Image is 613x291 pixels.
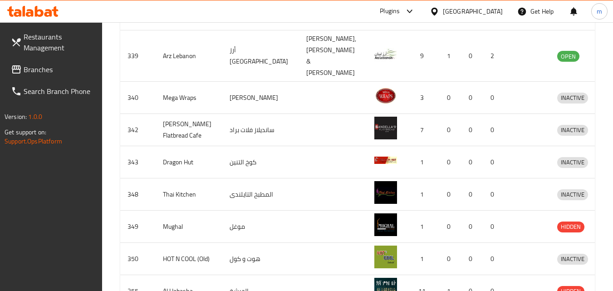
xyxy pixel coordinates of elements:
img: Mega Wraps [374,84,397,107]
td: كوخ التنين [222,146,299,178]
td: 0 [483,82,505,114]
td: موغل [222,211,299,243]
td: 0 [440,178,461,211]
td: 0 [440,146,461,178]
a: Branches [4,59,103,80]
td: 0 [483,146,505,178]
td: 1 [408,211,440,243]
td: 340 [120,82,156,114]
span: m [597,6,602,16]
td: 0 [461,114,483,146]
td: 1 [408,146,440,178]
a: Restaurants Management [4,26,103,59]
td: 1 [408,243,440,275]
span: INACTIVE [557,189,588,200]
td: 9 [408,30,440,82]
span: HIDDEN [557,222,584,232]
div: INACTIVE [557,125,588,136]
span: Restaurants Management [24,31,95,53]
td: أرز [GEOGRAPHIC_DATA] [222,30,299,82]
img: Sandella's Flatbread Cafe [374,117,397,139]
td: 0 [440,114,461,146]
td: 0 [440,82,461,114]
span: Branches [24,64,95,75]
td: 349 [120,211,156,243]
td: 0 [483,178,505,211]
a: Search Branch Phone [4,80,103,102]
span: Get support on: [5,126,46,138]
td: 1 [408,178,440,211]
img: Dragon Hut [374,149,397,172]
td: Thai Kitchen [156,178,222,211]
td: 342 [120,114,156,146]
td: Mega Wraps [156,82,222,114]
td: 0 [461,211,483,243]
td: 0 [483,211,505,243]
img: HOT N COOL (Old) [374,246,397,268]
td: Arz Lebanon [156,30,222,82]
td: Dragon Hut [156,146,222,178]
div: [GEOGRAPHIC_DATA] [443,6,503,16]
td: [PERSON_NAME] Flatbread Cafe [156,114,222,146]
span: INACTIVE [557,125,588,135]
td: 0 [461,243,483,275]
td: 0 [440,243,461,275]
td: 0 [461,30,483,82]
div: INACTIVE [557,157,588,168]
img: Mughal [374,213,397,236]
td: 350 [120,243,156,275]
div: Plugins [380,6,400,17]
td: 348 [120,178,156,211]
a: Support.OpsPlatform [5,135,62,147]
span: INACTIVE [557,254,588,264]
td: 7 [408,114,440,146]
img: Thai Kitchen [374,181,397,204]
span: 1.0.0 [28,111,42,123]
span: OPEN [557,51,579,62]
td: [PERSON_NAME] [222,82,299,114]
span: INACTIVE [557,157,588,168]
td: 1 [440,30,461,82]
td: هوت و كول [222,243,299,275]
td: 0 [461,178,483,211]
td: HOT N COOL (Old) [156,243,222,275]
td: 3 [408,82,440,114]
td: 0 [483,243,505,275]
span: INACTIVE [557,93,588,103]
td: المطبخ التايلندى [222,178,299,211]
span: Search Branch Phone [24,86,95,97]
td: [PERSON_NAME],[PERSON_NAME] & [PERSON_NAME] [299,30,367,82]
td: 339 [120,30,156,82]
td: 0 [461,82,483,114]
td: 0 [440,211,461,243]
td: 2 [483,30,505,82]
td: 343 [120,146,156,178]
td: 0 [461,146,483,178]
img: Arz Lebanon [374,43,397,65]
span: Version: [5,111,27,123]
td: سانديلاز فلات براد [222,114,299,146]
td: 0 [483,114,505,146]
td: Mughal [156,211,222,243]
